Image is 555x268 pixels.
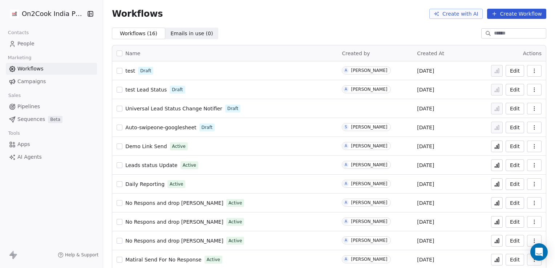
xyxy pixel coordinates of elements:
[506,197,524,209] button: Edit
[417,67,434,74] span: [DATE]
[125,257,201,263] span: Matiral Send For No Response
[125,87,167,93] span: test Lead Status
[417,86,434,93] span: [DATE]
[5,27,32,38] span: Contacts
[417,199,434,207] span: [DATE]
[345,162,347,168] div: A
[351,219,387,224] div: [PERSON_NAME]
[172,86,183,93] span: Draft
[170,30,213,37] span: Emails in use ( 0 )
[417,256,434,263] span: [DATE]
[342,50,370,56] span: Created by
[487,9,546,19] button: Create Workflow
[345,124,347,130] div: S
[506,159,524,171] button: Edit
[506,235,524,247] button: Edit
[125,162,178,168] span: Leads status Update
[506,84,524,96] a: Edit
[417,218,434,226] span: [DATE]
[530,243,548,261] div: Open Intercom Messenger
[345,143,347,149] div: A
[125,180,165,188] a: Daily Reporting
[506,103,524,114] button: Edit
[345,200,347,206] div: A
[17,65,44,73] span: Workflows
[5,52,35,63] span: Marketing
[351,257,387,262] div: [PERSON_NAME]
[417,50,444,56] span: Created At
[351,143,387,149] div: [PERSON_NAME]
[183,162,196,168] span: Active
[506,141,524,152] button: Edit
[48,116,62,123] span: Beta
[227,105,238,112] span: Draft
[6,63,97,75] a: Workflows
[506,178,524,190] button: Edit
[6,101,97,113] a: Pipelines
[417,124,434,131] span: [DATE]
[125,181,165,187] span: Daily Reporting
[506,216,524,228] button: Edit
[112,9,163,19] span: Workflows
[228,237,242,244] span: Active
[351,87,387,92] div: [PERSON_NAME]
[417,237,434,244] span: [DATE]
[351,162,387,167] div: [PERSON_NAME]
[429,9,483,19] button: Create with AI
[58,252,98,258] a: Help & Support
[345,219,347,224] div: A
[125,200,223,206] span: No Respons and drop [PERSON_NAME]
[6,113,97,125] a: SequencesBeta
[17,103,40,110] span: Pipelines
[125,67,135,74] a: test
[172,143,186,150] span: Active
[417,162,434,169] span: [DATE]
[345,256,347,262] div: A
[345,181,347,187] div: A
[345,86,347,92] div: A
[506,122,524,133] a: Edit
[351,68,387,73] div: [PERSON_NAME]
[125,124,196,131] a: Auto-swipeone-googlesheet
[125,105,222,112] a: Universal Lead Status Change Notifier
[17,141,30,148] span: Apps
[125,256,201,263] a: Matiral Send For No Response
[170,181,183,187] span: Active
[5,90,24,101] span: Sales
[506,254,524,265] button: Edit
[125,199,223,207] a: No Respons and drop [PERSON_NAME]
[351,181,387,186] div: [PERSON_NAME]
[351,200,387,205] div: [PERSON_NAME]
[125,219,223,225] span: No Respons and drop [PERSON_NAME]
[140,68,151,74] span: Draft
[125,86,167,93] a: test Lead Status
[6,76,97,88] a: Campaigns
[417,180,434,188] span: [DATE]
[17,153,42,161] span: AI Agents
[417,105,434,112] span: [DATE]
[17,115,45,123] span: Sequences
[10,9,19,18] img: on2cook%20logo-04%20copy.jpg
[9,8,81,20] button: On2Cook India Pvt. Ltd.
[125,238,223,244] span: No Respons and drop [PERSON_NAME]
[125,68,135,74] span: test
[523,50,542,56] span: Actions
[125,143,167,150] a: Demo Link Send
[345,237,347,243] div: A
[417,143,434,150] span: [DATE]
[228,219,242,225] span: Active
[125,143,167,149] span: Demo Link Send
[125,237,223,244] a: No Respons and drop [PERSON_NAME]
[17,78,46,85] span: Campaigns
[6,138,97,150] a: Apps
[207,256,220,263] span: Active
[125,125,196,130] span: Auto-swipeone-googlesheet
[506,65,524,77] button: Edit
